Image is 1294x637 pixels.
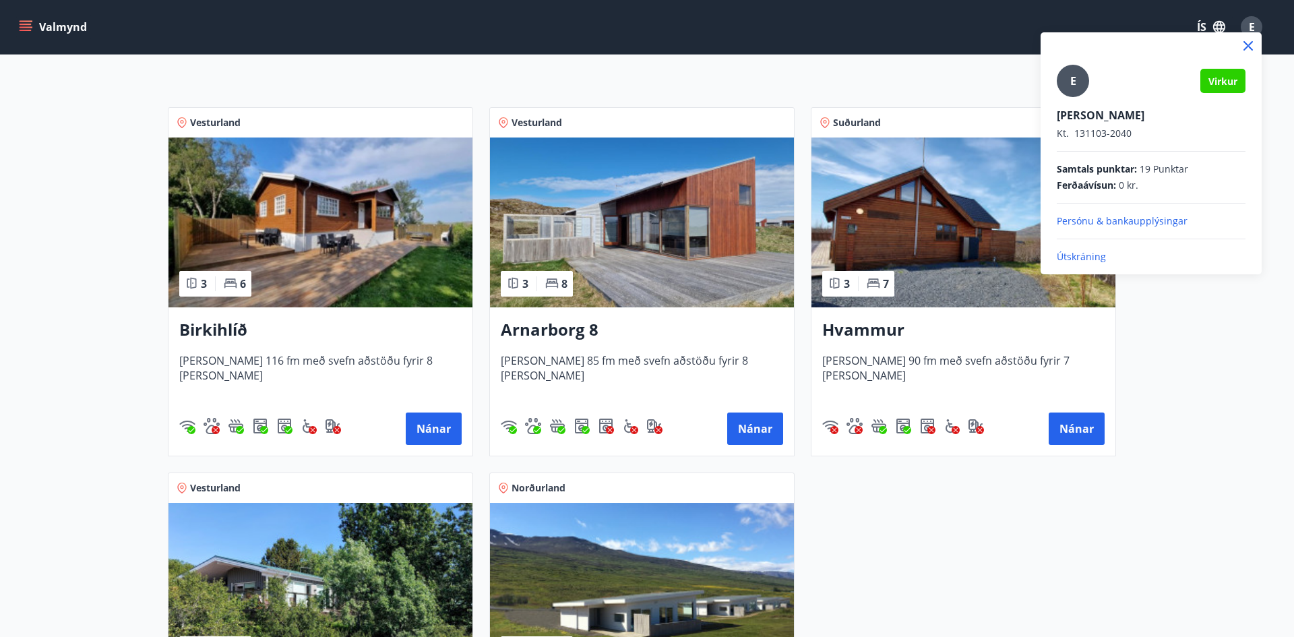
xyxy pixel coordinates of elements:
[1057,250,1245,264] p: Útskráning
[1057,179,1116,192] span: Ferðaávísun :
[1057,108,1245,123] p: [PERSON_NAME]
[1057,127,1069,140] span: Kt.
[1119,179,1138,192] span: 0 kr.
[1070,73,1076,88] span: E
[1208,75,1237,88] span: Virkur
[1057,214,1245,228] p: Persónu & bankaupplýsingar
[1057,162,1137,176] span: Samtals punktar :
[1140,162,1188,176] span: 19 Punktar
[1057,127,1245,140] p: 131103-2040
